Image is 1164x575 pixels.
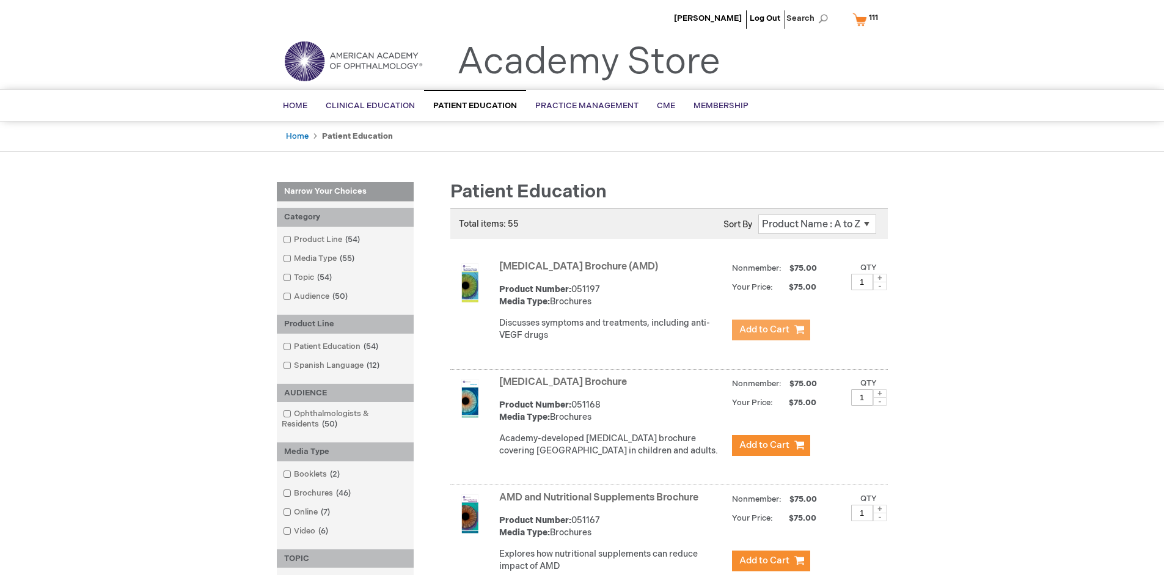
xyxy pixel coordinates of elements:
span: $75.00 [775,398,818,408]
label: Qty [860,494,877,504]
strong: Media Type: [499,412,550,422]
strong: Media Type: [499,527,550,538]
div: 051168 Brochures [499,399,726,423]
span: 46 [333,488,354,498]
span: 50 [319,419,340,429]
a: Video6 [280,526,333,537]
span: $75.00 [788,263,819,273]
a: Brochures46 [280,488,356,499]
a: Academy Store [457,40,720,84]
label: Qty [860,263,877,273]
span: 54 [361,342,381,351]
strong: Nonmember: [732,261,781,276]
a: Online7 [280,507,335,518]
span: 6 [315,526,331,536]
span: Patient Education [450,181,607,203]
strong: Product Number: [499,400,571,410]
span: CME [657,101,675,111]
p: Discusses symptoms and treatments, including anti-VEGF drugs [499,317,726,342]
button: Add to Cart [732,320,810,340]
input: Qty [851,389,873,406]
a: Audience50 [280,291,353,302]
strong: Product Number: [499,515,571,526]
button: Add to Cart [732,551,810,571]
span: 54 [342,235,363,244]
span: $75.00 [788,494,819,504]
input: Qty [851,505,873,521]
span: 2 [327,469,343,479]
span: Clinical Education [326,101,415,111]
a: [PERSON_NAME] [674,13,742,23]
span: 7 [318,507,333,517]
p: Academy-developed [MEDICAL_DATA] brochure covering [GEOGRAPHIC_DATA] in children and adults. [499,433,726,457]
a: Home [286,131,309,141]
span: Add to Cart [739,324,789,335]
strong: Your Price: [732,513,773,523]
label: Qty [860,378,877,388]
img: Age-Related Macular Degeneration Brochure (AMD) [450,263,489,302]
a: AMD and Nutritional Supplements Brochure [499,492,698,504]
div: TOPIC [277,549,414,568]
strong: Nonmember: [732,492,781,507]
a: [MEDICAL_DATA] Brochure [499,376,627,388]
a: Ophthalmologists & Residents50 [280,408,411,430]
div: Media Type [277,442,414,461]
strong: Narrow Your Choices [277,182,414,202]
span: Add to Cart [739,439,789,451]
a: 111 [850,9,886,30]
span: Patient Education [433,101,517,111]
span: Add to Cart [739,555,789,566]
span: 50 [329,291,351,301]
span: Total items: 55 [459,219,519,229]
span: $75.00 [788,379,819,389]
span: Membership [694,101,749,111]
a: Booklets2 [280,469,345,480]
p: Explores how nutritional supplements can reduce impact of AMD [499,548,726,573]
strong: Your Price: [732,282,773,292]
span: 54 [314,273,335,282]
a: Media Type55 [280,253,359,265]
a: [MEDICAL_DATA] Brochure (AMD) [499,261,658,273]
strong: Your Price: [732,398,773,408]
span: Home [283,101,307,111]
span: $75.00 [775,282,818,292]
a: Log Out [750,13,780,23]
span: Search [786,6,833,31]
span: 55 [337,254,357,263]
a: Product Line54 [280,234,365,246]
span: 12 [364,361,383,370]
strong: Product Number: [499,284,571,295]
span: Practice Management [535,101,639,111]
img: Amblyopia Brochure [450,379,489,418]
div: 051197 Brochures [499,284,726,308]
input: Qty [851,274,873,290]
a: Patient Education54 [280,341,383,353]
div: 051167 Brochures [499,515,726,539]
label: Sort By [723,219,752,230]
a: Topic54 [280,272,337,284]
button: Add to Cart [732,435,810,456]
strong: Patient Education [322,131,393,141]
span: $75.00 [775,513,818,523]
a: Spanish Language12 [280,360,384,372]
strong: Nonmember: [732,376,781,392]
div: AUDIENCE [277,384,414,403]
strong: Media Type: [499,296,550,307]
img: AMD and Nutritional Supplements Brochure [450,494,489,533]
span: 111 [869,13,878,23]
div: Product Line [277,315,414,334]
div: Category [277,208,414,227]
